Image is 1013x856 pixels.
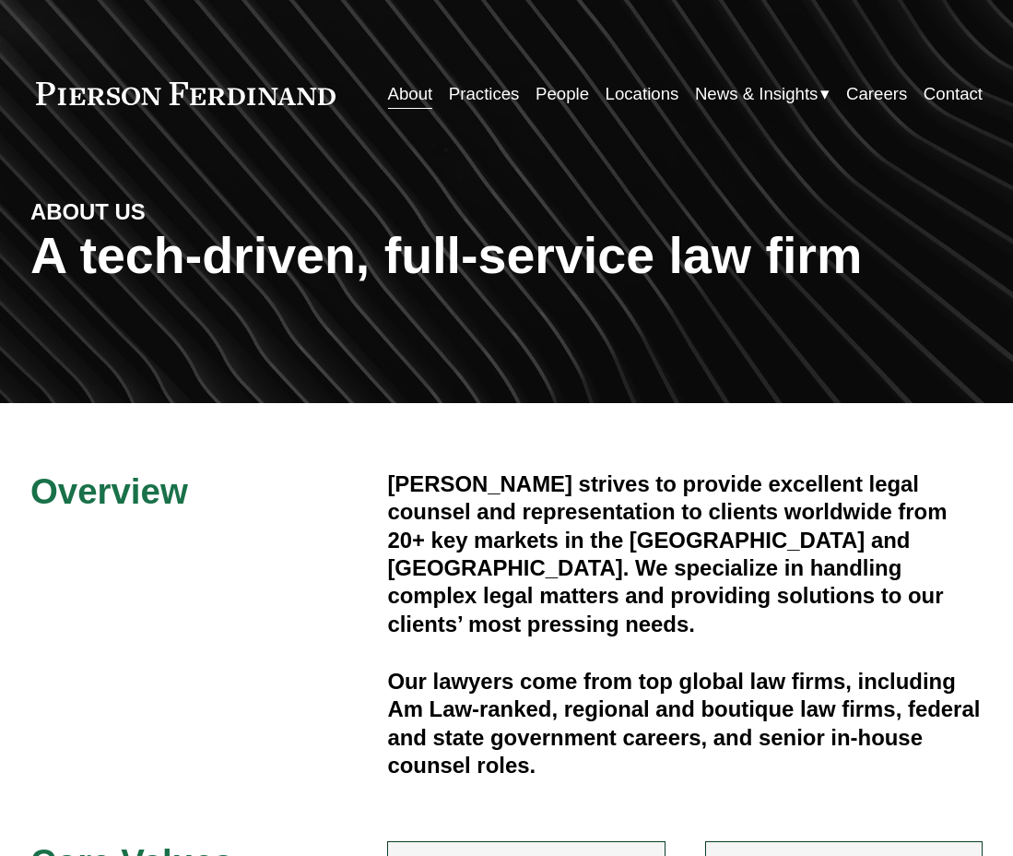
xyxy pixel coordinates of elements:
[695,77,830,111] a: folder dropdown
[388,77,433,111] a: About
[449,77,520,111] a: Practices
[695,78,819,110] span: News & Insights
[924,77,983,111] a: Contact
[30,227,983,286] h1: A tech-driven, full-service law firm
[846,77,907,111] a: Careers
[387,668,983,779] h4: Our lawyers come from top global law firms, including Am Law-ranked, regional and boutique law fi...
[536,77,589,111] a: People
[606,77,679,111] a: Locations
[387,470,983,638] h4: [PERSON_NAME] strives to provide excellent legal counsel and representation to clients worldwide ...
[30,471,188,511] span: Overview
[30,199,146,224] strong: ABOUT US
